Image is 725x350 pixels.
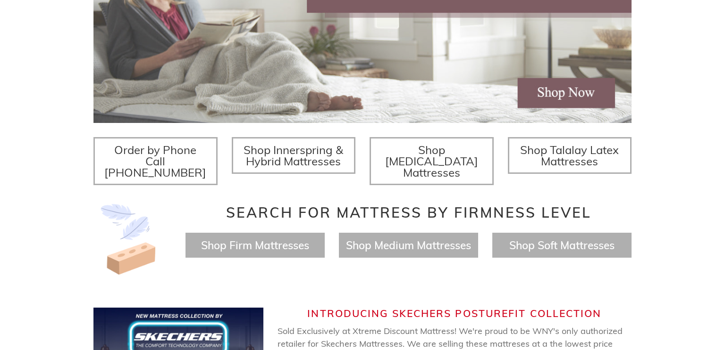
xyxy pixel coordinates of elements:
[385,143,478,179] span: Shop [MEDICAL_DATA] Mattresses
[508,137,632,174] a: Shop Talalay Latex Mattresses
[346,238,471,252] a: Shop Medium Mattresses
[520,143,619,168] span: Shop Talalay Latex Mattresses
[226,203,591,221] span: Search for Mattress by Firmness Level
[93,204,164,275] img: Image-of-brick- and-feather-representing-firm-and-soft-feel
[232,137,356,174] a: Shop Innerspring & Hybrid Mattresses
[201,238,309,252] a: Shop Firm Mattresses
[370,137,494,185] a: Shop [MEDICAL_DATA] Mattresses
[307,307,601,319] span: Introducing Skechers Posturefit Collection
[244,143,343,168] span: Shop Innerspring & Hybrid Mattresses
[104,143,206,179] span: Order by Phone Call [PHONE_NUMBER]
[93,137,218,185] a: Order by Phone Call [PHONE_NUMBER]
[509,238,615,252] a: Shop Soft Mattresses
